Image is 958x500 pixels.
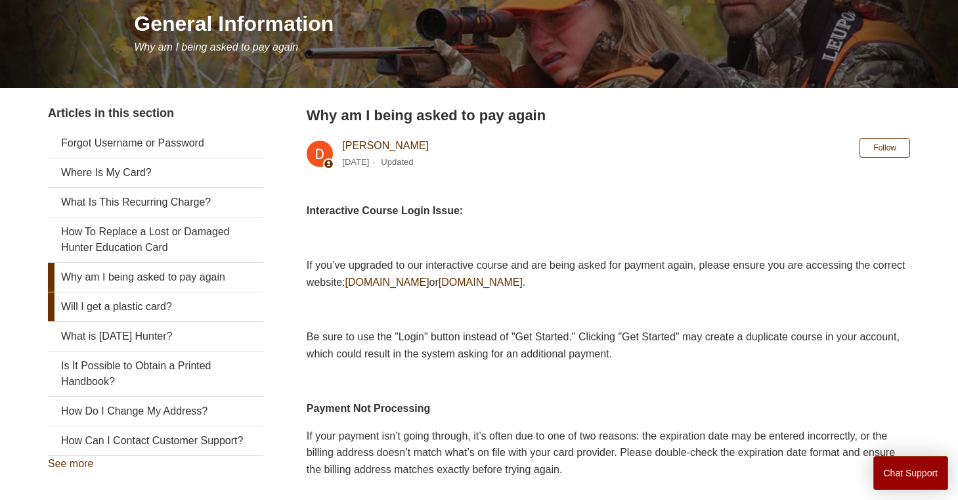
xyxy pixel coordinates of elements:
[307,403,431,414] strong: Payment Not Processing
[429,277,439,288] span: or
[48,263,263,292] a: Why am I being asked to pay again
[48,217,263,262] a: How To Replace a Lost or Damaged Hunter Education Card
[307,430,895,475] span: If your payment isn’t going through, it’s often due to one of two reasons: the expiration date ma...
[307,260,905,288] span: If you’ve upgraded to our interactive course and are being asked for payment again, please ensure...
[307,104,910,126] h2: Why am I being asked to pay again
[48,352,263,396] a: Is It Possible to Obtain a Printed Handbook?
[48,292,263,321] a: Will I get a plastic card?
[439,277,523,288] a: [DOMAIN_NAME]
[307,331,900,359] span: Be sure to use the "Login" button instead of "Get Started." Clicking "Get Started" may create a d...
[307,205,463,216] strong: Interactive Course Login Issue:
[381,157,413,167] li: Updated
[48,397,263,426] a: How Do I Change My Address?
[134,8,910,39] h1: General Information
[342,157,369,167] time: 04/08/2025, 12:13
[873,456,949,490] button: Chat Support
[48,458,93,469] a: See more
[134,41,298,53] span: Why am I being asked to pay again
[523,277,525,288] span: .
[342,140,429,151] a: [PERSON_NAME]
[48,426,263,455] a: How Can I Contact Customer Support?
[345,277,429,288] a: [DOMAIN_NAME]
[860,138,910,158] button: Follow Article
[48,106,174,120] span: Articles in this section
[48,158,263,187] a: Where Is My Card?
[48,129,263,158] a: Forgot Username or Password
[48,188,263,217] a: What Is This Recurring Charge?
[48,322,263,351] a: What is [DATE] Hunter?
